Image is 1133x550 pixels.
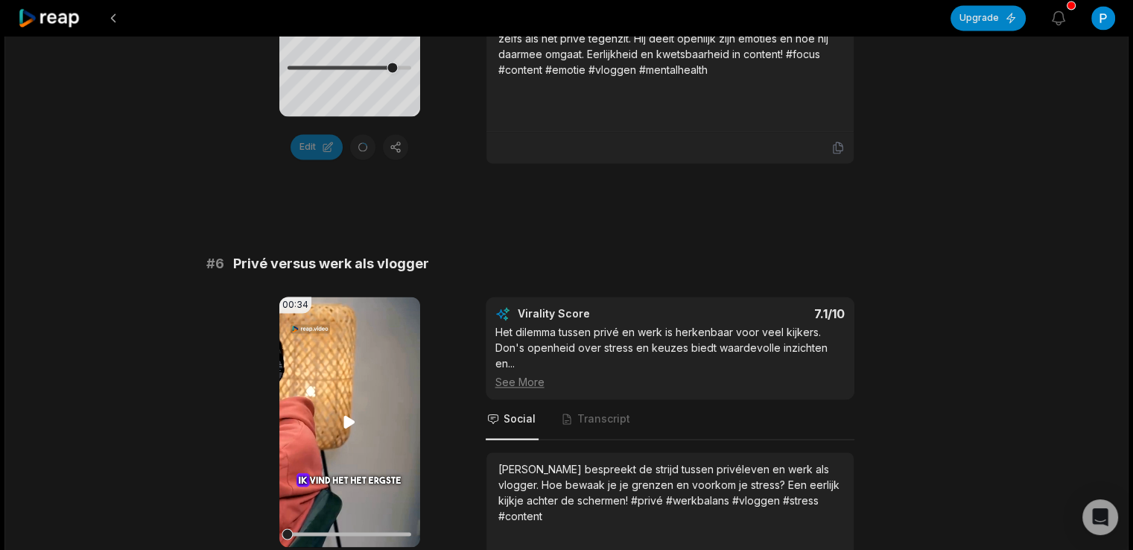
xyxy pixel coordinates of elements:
[504,411,536,426] span: Social
[495,374,845,390] div: See More
[498,461,842,524] div: [PERSON_NAME] bespreekt de strijd tussen privéleven en werk als vlogger. Hoe bewaak je je grenzen...
[498,15,842,78] div: [PERSON_NAME] bespreekt hoe focus op zijn vlogs essentieel is, zelfs als het privé tegenzit. Hij ...
[685,306,845,321] div: 7.1 /10
[577,411,630,426] span: Transcript
[950,5,1026,31] button: Upgrade
[291,134,343,159] button: Edit
[495,324,845,390] div: Het dilemma tussen privé en werk is herkenbaar voor veel kijkers. Don's openheid over stress en k...
[486,399,854,440] nav: Tabs
[206,253,224,274] span: # 6
[233,253,429,274] span: Privé versus werk als vlogger
[1082,499,1118,535] div: Open Intercom Messenger
[518,306,678,321] div: Virality Score
[279,297,420,547] video: Your browser does not support mp4 format.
